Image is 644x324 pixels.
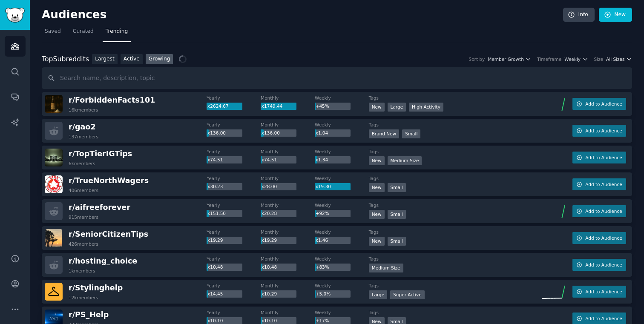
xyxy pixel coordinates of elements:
[585,235,622,241] span: Add to Audience
[572,286,626,298] button: Add to Audience
[315,175,369,181] dt: Weekly
[572,232,626,244] button: Add to Audience
[207,291,223,296] span: x14.45
[585,262,622,268] span: Add to Audience
[369,229,531,235] dt: Tags
[261,202,315,208] dt: Monthly
[92,54,118,65] a: Largest
[207,211,226,216] span: x151.50
[207,256,261,262] dt: Yearly
[369,103,385,112] div: New
[69,123,96,131] span: r/ gao2
[316,157,328,162] span: x1.34
[488,56,524,62] span: Member Growth
[262,238,277,243] span: x19.29
[207,229,261,235] dt: Yearly
[388,183,406,192] div: Small
[388,237,406,246] div: Small
[315,310,369,315] dt: Weekly
[261,283,315,289] dt: Monthly
[585,155,622,161] span: Add to Audience
[369,95,531,101] dt: Tags
[42,8,563,22] h2: Audiences
[315,122,369,128] dt: Weekly
[585,289,622,295] span: Add to Audience
[316,264,329,270] span: +83%
[106,28,128,35] span: Trending
[69,295,98,301] div: 12k members
[261,229,315,235] dt: Monthly
[572,152,626,163] button: Add to Audience
[207,184,223,189] span: x30.23
[585,128,622,134] span: Add to Audience
[262,103,283,109] span: x1749.44
[369,264,403,272] div: Medium Size
[469,56,485,62] div: Sort by
[42,67,632,89] input: Search name, description, topic
[262,157,277,162] span: x74.51
[146,54,173,65] a: Growing
[315,256,369,262] dt: Weekly
[599,8,632,22] a: New
[606,56,632,62] button: All Sizes
[261,95,315,101] dt: Monthly
[69,214,98,220] div: 915 members
[315,283,369,289] dt: Weekly
[572,98,626,110] button: Add to Audience
[262,291,277,296] span: x10.29
[316,291,331,296] span: +5.0%
[315,149,369,155] dt: Weekly
[585,208,622,214] span: Add to Audience
[369,149,531,155] dt: Tags
[585,101,622,107] span: Add to Audience
[207,318,223,323] span: x10.10
[262,130,280,135] span: x136.00
[262,318,277,323] span: x10.10
[73,28,94,35] span: Curated
[316,318,329,323] span: +17%
[45,283,63,301] img: Stylinghelp
[69,176,149,185] span: r/ TrueNorthWagers
[69,268,95,274] div: 1k members
[316,184,331,189] span: x19.30
[262,211,277,216] span: x20.28
[315,202,369,208] dt: Weekly
[121,54,143,65] a: Active
[69,257,137,265] span: r/ hosting_choice
[45,175,63,193] img: TrueNorthWagers
[42,54,89,65] div: Top Subreddits
[388,156,422,165] div: Medium Size
[69,203,130,212] span: r/ aifreeforever
[585,315,622,321] span: Add to Audience
[207,238,223,243] span: x19.29
[369,256,531,262] dt: Tags
[207,264,223,270] span: x10.48
[369,237,385,246] div: New
[69,230,148,238] span: r/ SeniorCitizenTips
[564,56,581,62] span: Weekly
[261,256,315,262] dt: Monthly
[369,122,531,128] dt: Tags
[390,290,425,299] div: Super Active
[316,211,329,216] span: +92%
[572,259,626,271] button: Add to Audience
[207,122,261,128] dt: Yearly
[488,56,531,62] button: Member Growth
[69,241,98,247] div: 426 members
[207,310,261,315] dt: Yearly
[315,95,369,101] dt: Weekly
[262,184,277,189] span: x28.00
[69,284,123,292] span: r/ Stylinghelp
[594,56,604,62] div: Size
[369,202,531,208] dt: Tags
[606,56,624,62] span: All Sizes
[207,202,261,208] dt: Yearly
[563,8,595,22] a: Info
[207,103,229,109] span: x2624.67
[45,149,63,166] img: TopTierIGTips
[69,310,109,319] span: r/ PS_Help
[409,103,443,112] div: High Activity
[261,149,315,155] dt: Monthly
[5,8,25,23] img: GummySearch logo
[207,157,223,162] span: x74.51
